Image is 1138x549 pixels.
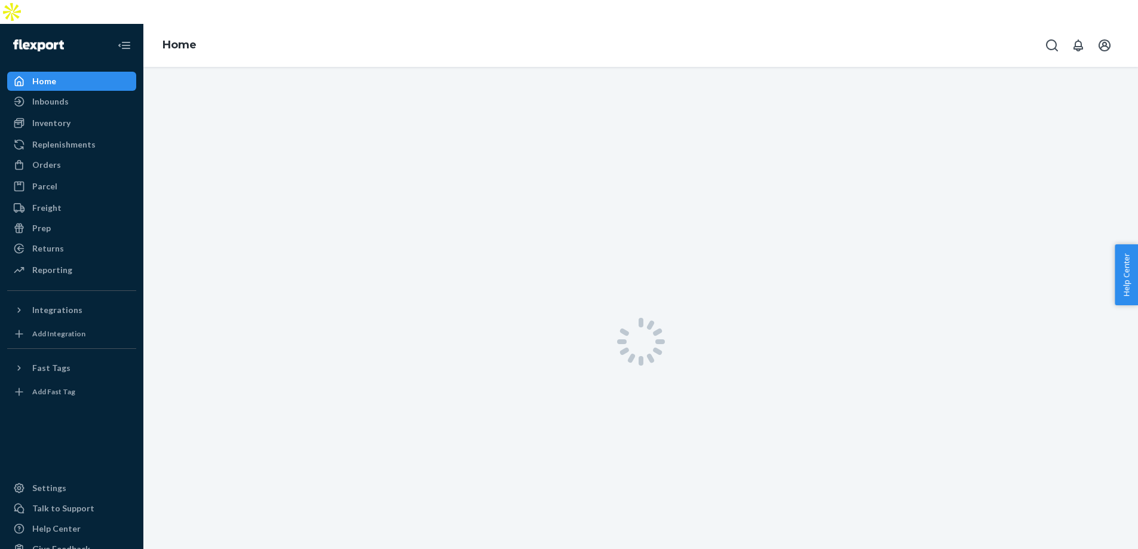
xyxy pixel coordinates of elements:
[7,382,136,401] a: Add Fast Tag
[7,114,136,133] a: Inventory
[32,222,51,234] div: Prep
[7,479,136,498] a: Settings
[32,243,64,254] div: Returns
[32,159,61,171] div: Orders
[112,33,136,57] button: Close Navigation
[32,75,56,87] div: Home
[32,329,85,339] div: Add Integration
[1115,244,1138,305] button: Help Center
[1093,33,1116,57] button: Open account menu
[7,135,136,154] a: Replenishments
[1066,33,1090,57] button: Open notifications
[7,519,136,538] a: Help Center
[7,324,136,343] a: Add Integration
[32,482,66,494] div: Settings
[32,96,69,108] div: Inbounds
[32,523,81,535] div: Help Center
[32,502,94,514] div: Talk to Support
[7,92,136,111] a: Inbounds
[32,264,72,276] div: Reporting
[32,180,57,192] div: Parcel
[7,300,136,320] button: Integrations
[7,239,136,258] a: Returns
[7,72,136,91] a: Home
[32,387,75,397] div: Add Fast Tag
[13,39,64,51] img: Flexport logo
[32,304,82,316] div: Integrations
[32,117,70,129] div: Inventory
[7,198,136,217] a: Freight
[32,362,70,374] div: Fast Tags
[7,155,136,174] a: Orders
[7,219,136,238] a: Prep
[162,38,197,51] a: Home
[7,499,136,518] a: Talk to Support
[1040,33,1064,57] button: Open Search Box
[7,260,136,280] a: Reporting
[32,202,62,214] div: Freight
[32,139,96,151] div: Replenishments
[7,358,136,378] button: Fast Tags
[153,28,206,63] ol: breadcrumbs
[7,177,136,196] a: Parcel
